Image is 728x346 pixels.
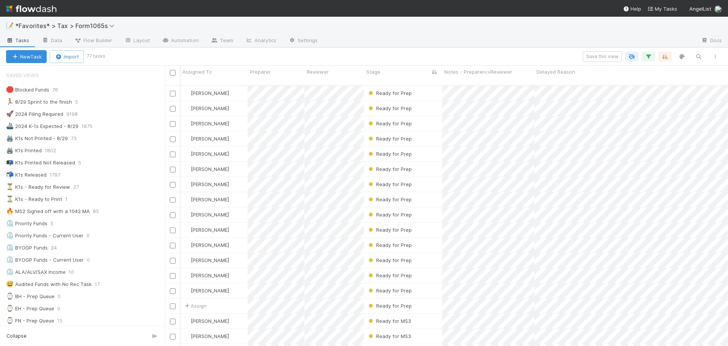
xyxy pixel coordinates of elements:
[170,303,176,309] input: Toggle Row Selected
[82,122,100,131] span: 1875
[191,318,229,324] span: [PERSON_NAME]
[695,35,728,47] a: Docs
[183,120,229,127] div: [PERSON_NAME]
[367,272,412,279] div: Ready for Prep
[184,288,190,294] img: avatar_d45d11ee-0024-4901-936f-9df0a9cc3b4e.png
[184,105,190,111] img: avatar_711f55b7-5a46-40da-996f-bc93b6b86381.png
[6,293,14,299] span: ⌚
[6,2,56,15] img: logo-inverted-e16ddd16eac7371096b0.svg
[6,208,14,214] span: 🔥
[183,104,229,112] div: [PERSON_NAME]
[6,146,42,155] div: K1s Printed
[191,151,229,157] span: [PERSON_NAME]
[170,319,176,324] input: Toggle Row Selected
[87,255,97,265] span: 0
[6,170,47,180] div: K1s Released
[6,317,14,324] span: ⌚
[184,272,190,278] img: avatar_d45d11ee-0024-4901-936f-9df0a9cc3b4e.png
[6,292,55,301] div: BH - Prep Queue
[191,212,229,218] span: [PERSON_NAME]
[6,158,75,167] div: K1s Printed Not Released
[170,288,176,294] input: Toggle Row Selected
[87,53,105,60] small: 77 tasks
[367,196,412,202] span: Ready for Prep
[73,182,86,192] span: 27
[183,196,229,203] div: [PERSON_NAME]
[170,197,176,203] input: Toggle Row Selected
[6,269,14,275] span: ⏲️
[307,68,329,76] span: Reviewer
[170,258,176,264] input: Toggle Row Selected
[191,166,229,172] span: [PERSON_NAME]
[183,180,229,188] div: [PERSON_NAME]
[6,147,14,153] span: 🖨️
[45,146,64,155] span: 1802
[6,267,66,277] div: ALA/ALV/SAX Income
[367,241,412,249] div: Ready for Prep
[58,292,68,301] span: 0
[6,281,14,287] span: 😅
[183,135,229,142] div: [PERSON_NAME]
[6,207,90,216] div: MS2 Signed off with a 1042 MA
[50,170,68,180] span: 1797
[183,317,229,325] div: [PERSON_NAME]
[647,5,677,13] a: My Tasks
[6,86,14,93] span: 🛑
[170,182,176,188] input: Toggle Row Selected
[6,97,72,107] div: 8/29 Sprint to the finish
[250,68,271,76] span: Preparer
[184,318,190,324] img: avatar_711f55b7-5a46-40da-996f-bc93b6b86381.png
[6,304,54,313] div: EH - Prep Queue
[6,219,47,228] div: Priority Funds
[191,181,229,187] span: [PERSON_NAME]
[367,104,412,112] div: Ready for Prep
[367,212,412,218] span: Ready for Prep
[184,166,190,172] img: avatar_d45d11ee-0024-4901-936f-9df0a9cc3b4e.png
[183,332,229,340] div: [PERSON_NAME]
[183,272,229,279] div: [PERSON_NAME]
[583,51,622,62] button: Save this view
[367,196,412,203] div: Ready for Prep
[170,121,176,127] input: Toggle Row Selected
[183,302,207,310] div: Assign
[184,196,190,202] img: avatar_d45d11ee-0024-4901-936f-9df0a9cc3b4e.png
[183,256,229,264] div: [PERSON_NAME]
[184,136,190,142] img: avatar_711f55b7-5a46-40da-996f-bc93b6b86381.png
[184,242,190,248] img: avatar_d45d11ee-0024-4901-936f-9df0a9cc3b4e.png
[6,183,14,190] span: ⏳
[6,171,14,178] span: 📬
[367,318,411,324] span: Ready for MS3
[367,303,412,309] span: Ready for Prep
[205,35,239,47] a: Team
[444,68,512,76] span: Notes - Preparer<>Reviewer
[6,256,14,263] span: ⏲️
[647,6,677,12] span: My Tasks
[367,136,412,142] span: Ready for Prep
[52,85,66,95] span: 76
[183,226,229,234] div: [PERSON_NAME]
[367,332,411,340] div: Ready for MS3
[191,288,229,294] span: [PERSON_NAME]
[69,267,82,277] span: 10
[623,5,641,13] div: Help
[170,91,176,96] input: Toggle Row Selected
[367,180,412,188] div: Ready for Prep
[170,212,176,218] input: Toggle Row Selected
[367,165,412,173] div: Ready for Prep
[6,123,14,129] span: 🚢
[183,89,229,97] div: [PERSON_NAME]
[6,305,14,311] span: ⌚
[689,6,711,12] span: AngelList
[6,333,27,340] span: Collapse
[71,134,84,143] span: 73
[537,68,575,76] span: Delayed Reason
[184,227,190,233] img: avatar_d45d11ee-0024-4901-936f-9df0a9cc3b4e.png
[6,243,48,253] div: BYOGP Funds
[6,232,14,239] span: ⏲️
[170,136,176,142] input: Toggle Row Selected
[191,257,229,263] span: [PERSON_NAME]
[74,36,112,44] span: Flow Builder
[6,22,14,29] span: 📝
[6,98,14,105] span: 🏃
